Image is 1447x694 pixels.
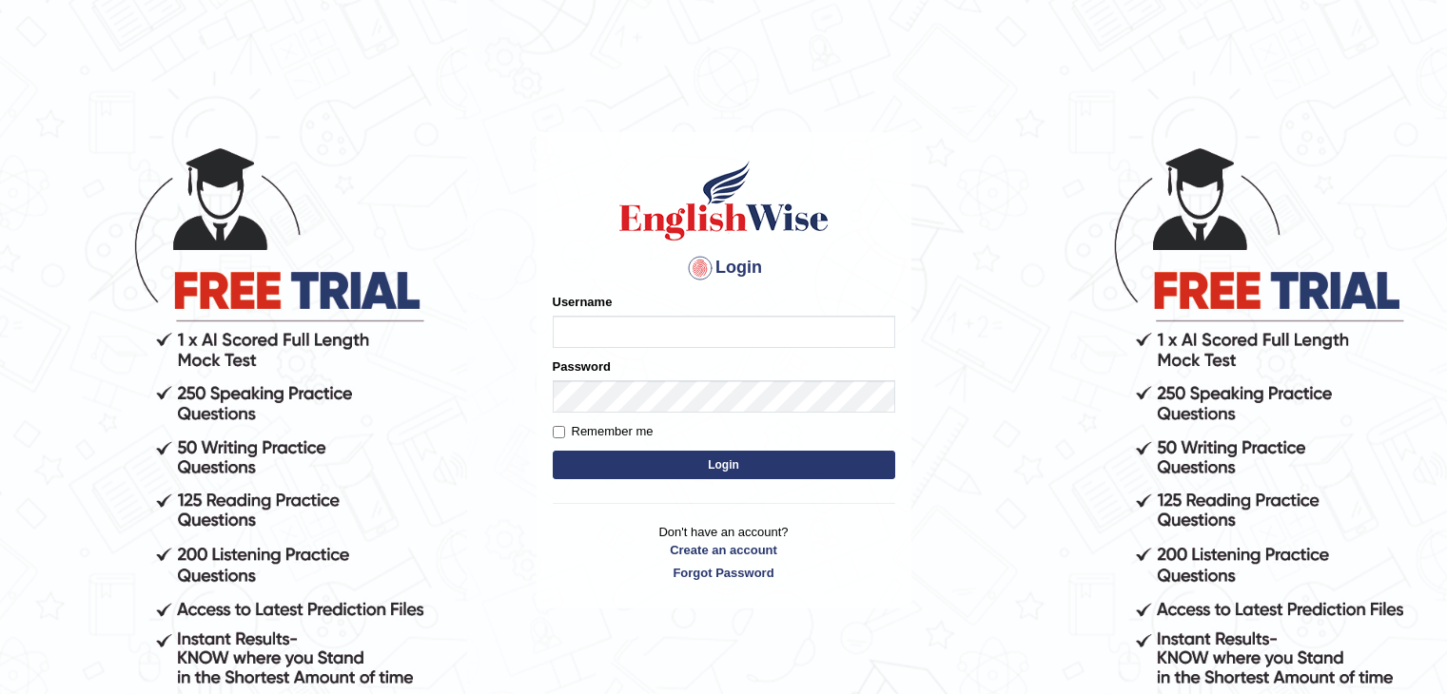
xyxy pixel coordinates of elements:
h4: Login [553,253,895,283]
a: Forgot Password [553,564,895,582]
img: Logo of English Wise sign in for intelligent practice with AI [616,158,832,243]
label: Remember me [553,422,654,441]
a: Create an account [553,541,895,559]
input: Remember me [553,426,565,438]
button: Login [553,451,895,479]
label: Password [553,357,611,376]
label: Username [553,293,613,311]
p: Don't have an account? [553,523,895,582]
